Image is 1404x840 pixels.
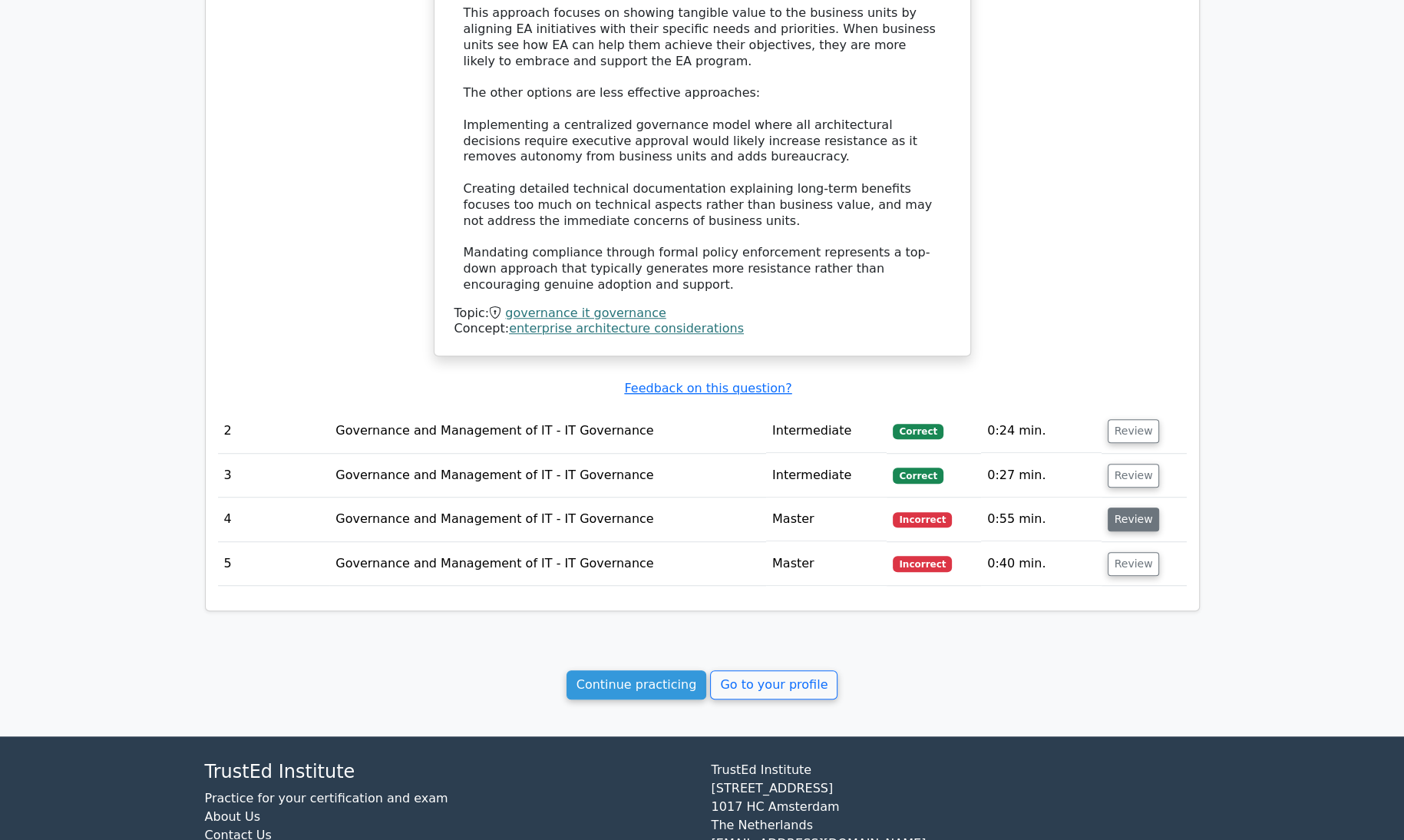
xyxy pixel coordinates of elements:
button: Review [1108,552,1160,576]
td: Master [766,542,887,586]
a: Continue practicing [567,670,707,699]
td: Governance and Management of IT - IT Governance [329,454,766,498]
h4: TrustEd Institute [205,761,693,783]
span: Incorrect [893,512,952,527]
td: Governance and Management of IT - IT Governance [329,409,766,453]
div: Topic: [454,306,950,322]
td: Intermediate [766,409,887,453]
button: Review [1108,508,1160,531]
td: 0:27 min. [981,454,1101,498]
a: Practice for your certification and exam [205,791,448,805]
td: 4 [218,498,330,541]
a: Feedback on this question? [624,381,791,395]
td: 3 [218,454,330,498]
a: About Us [205,809,260,824]
td: Master [766,498,887,541]
a: enterprise architecture considerations [509,321,744,336]
td: Governance and Management of IT - IT Governance [329,542,766,586]
td: 0:24 min. [981,409,1101,453]
button: Review [1108,419,1160,443]
span: Correct [893,468,943,483]
div: Concept: [454,321,950,337]
span: Incorrect [893,556,952,571]
span: Correct [893,424,943,439]
td: 0:40 min. [981,542,1101,586]
td: 5 [218,542,330,586]
td: 0:55 min. [981,498,1101,541]
td: Governance and Management of IT - IT Governance [329,498,766,541]
td: 2 [218,409,330,453]
button: Review [1108,464,1160,488]
td: Intermediate [766,454,887,498]
a: Go to your profile [710,670,837,699]
a: governance it governance [505,306,666,320]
